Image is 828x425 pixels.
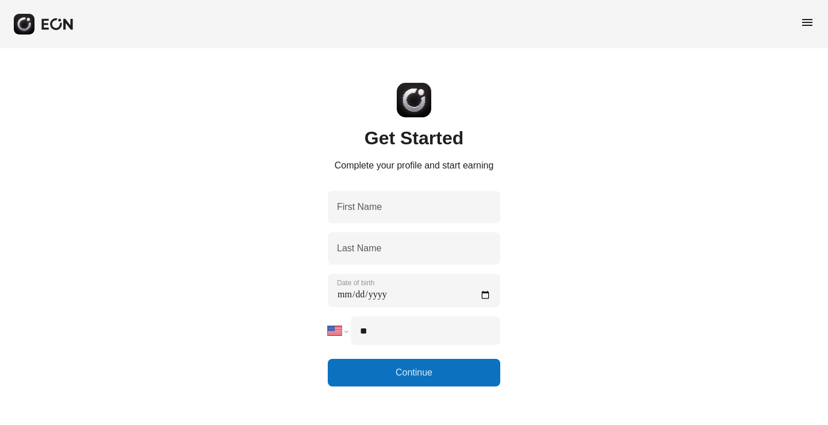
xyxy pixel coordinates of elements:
[337,200,382,214] label: First Name
[328,359,500,386] button: Continue
[335,159,494,173] p: Complete your profile and start earning
[800,16,814,29] span: menu
[337,242,381,255] label: Last Name
[335,131,494,145] h1: Get Started
[337,278,374,288] label: Date of birth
